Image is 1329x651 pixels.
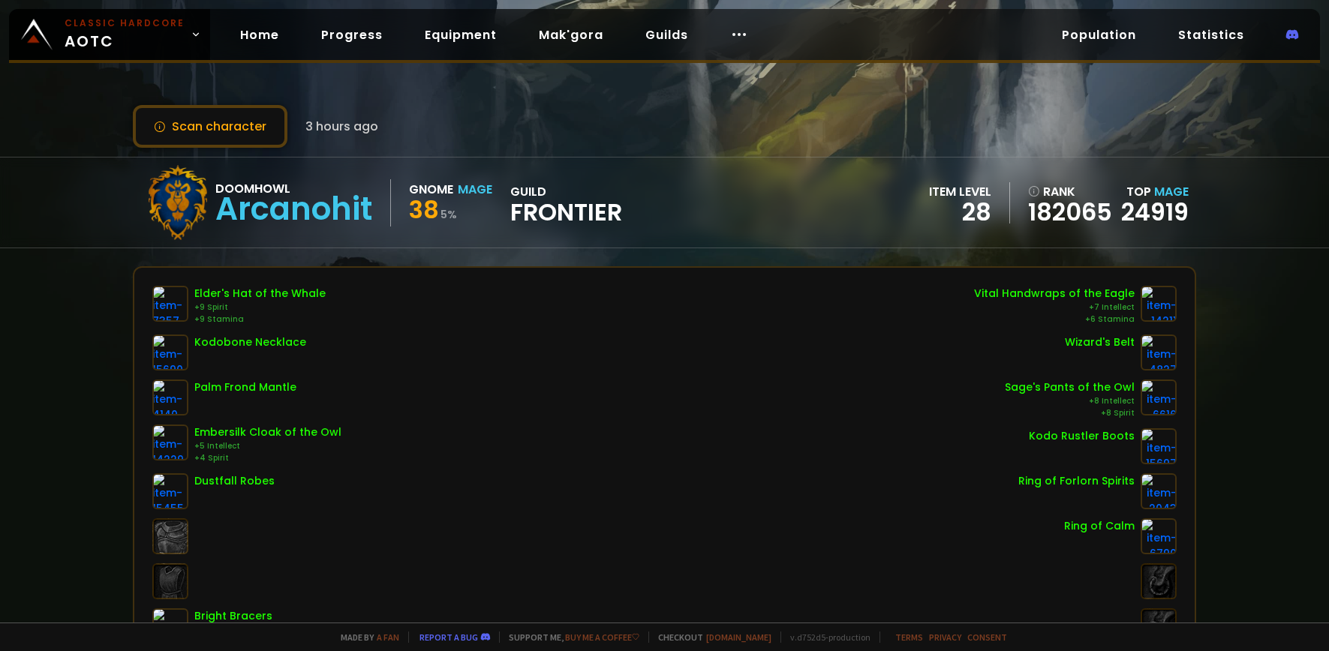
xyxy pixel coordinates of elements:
img: item-7357 [152,286,188,322]
div: Ring of Forlorn Spirits [1018,473,1135,489]
a: Population [1050,19,1148,50]
div: Ring of Calm [1064,518,1135,534]
a: a fan [377,631,399,643]
a: Home [228,19,291,50]
span: AOTC [65,16,185,52]
span: 38 [409,193,439,226]
span: Frontier [510,201,622,223]
img: item-14211 [1141,286,1177,322]
button: Scan character [133,105,287,148]
img: item-4827 [1141,334,1177,370]
a: [DOMAIN_NAME] [706,631,771,643]
div: +7 Intellect [974,301,1135,313]
span: Mage [1154,183,1189,200]
div: +6 Stamina [974,313,1135,325]
a: Equipment [413,19,509,50]
div: +9 Spirit [194,301,326,313]
div: Elder's Hat of the Whale [194,286,326,301]
div: +5 Intellect [194,440,341,452]
a: Terms [895,631,923,643]
img: item-2043 [1141,473,1177,509]
div: rank [1028,182,1112,201]
img: item-15455 [152,473,188,509]
div: Vital Handwraps of the Eagle [974,286,1135,301]
a: Classic HardcoreAOTC [9,9,210,60]
div: Arcanohit [215,198,372,220]
div: 28 [929,201,991,223]
a: 182065 [1028,201,1112,223]
div: Wizard's Belt [1065,334,1135,350]
div: Dustfall Robes [194,473,275,489]
div: Bright Bracers [194,608,272,624]
span: Support me, [499,631,639,643]
span: Checkout [648,631,771,643]
span: 3 hours ago [305,117,378,136]
div: Sage's Pants of the Owl [1005,379,1135,395]
div: Mage [458,180,492,199]
a: Report a bug [419,631,478,643]
a: Statistics [1166,19,1256,50]
a: Guilds [633,19,700,50]
a: Progress [309,19,395,50]
img: item-15697 [1141,428,1177,464]
a: Mak'gora [527,19,615,50]
span: Made by [332,631,399,643]
a: Buy me a coffee [565,631,639,643]
a: Consent [967,631,1007,643]
div: Gnome [409,180,453,199]
div: guild [510,182,622,223]
img: item-6616 [1141,379,1177,415]
div: item level [929,182,991,201]
div: Doomhowl [215,179,372,198]
div: Kodobone Necklace [194,334,306,350]
div: Top [1121,182,1189,201]
img: item-14229 [152,424,188,460]
div: +8 Intellect [1005,395,1135,407]
img: item-15690 [152,334,188,370]
span: v. d752d5 - production [780,631,870,643]
a: 24919 [1121,195,1189,229]
div: +8 Spirit [1005,407,1135,419]
div: +4 Spirit [194,452,341,464]
img: item-6790 [1141,518,1177,554]
small: 5 % [440,207,457,222]
div: Kodo Rustler Boots [1029,428,1135,444]
a: Privacy [929,631,961,643]
div: Embersilk Cloak of the Owl [194,424,341,440]
div: +9 Stamina [194,313,326,325]
small: Classic Hardcore [65,16,185,30]
img: item-4140 [152,379,188,415]
div: Palm Frond Mantle [194,379,296,395]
